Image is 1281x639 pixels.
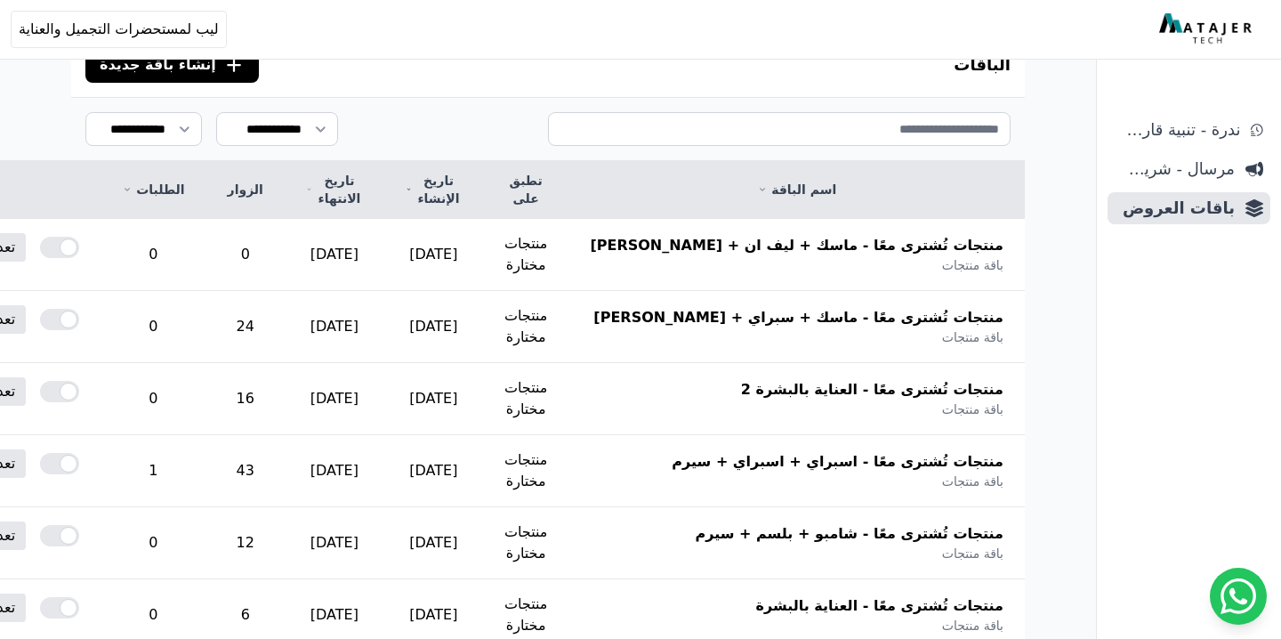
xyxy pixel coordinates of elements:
a: اسم الباقة [590,181,1003,198]
td: 0 [101,363,205,435]
th: الزوار [206,161,285,219]
span: منتجات تُشترى معًا - شامبو + بلسم + سيرم [695,523,1003,545]
td: [DATE] [285,291,384,363]
td: [DATE] [384,291,483,363]
span: منتجات تُشترى معًا - ماسك + ليف ان + [PERSON_NAME] [590,235,1003,256]
h3: الباقات [954,53,1011,77]
a: الطلبات [122,181,184,198]
td: منتجات مختارة [483,291,569,363]
button: إنشاء باقة جديدة [85,47,259,83]
td: منتجات مختارة [483,435,569,507]
td: [DATE] [285,363,384,435]
span: باقة منتجات [942,328,1003,346]
span: باقات العروض [1115,196,1235,221]
td: 0 [101,507,205,579]
td: [DATE] [285,507,384,579]
td: 16 [206,363,285,435]
span: باقة منتجات [942,256,1003,274]
td: [DATE] [384,219,483,291]
td: 0 [101,291,205,363]
td: 24 [206,291,285,363]
td: منتجات مختارة [483,507,569,579]
a: تاريخ الانتهاء [306,172,363,207]
td: 43 [206,435,285,507]
span: باقة منتجات [942,617,1003,635]
span: ليب لمستحضرات التجميل والعناية [19,19,219,40]
span: إنشاء باقة جديدة [100,54,216,76]
td: منتجات مختارة [483,363,569,435]
span: باقة منتجات [942,400,1003,418]
td: 1 [101,435,205,507]
td: [DATE] [384,435,483,507]
td: 0 [101,219,205,291]
td: 12 [206,507,285,579]
span: ندرة - تنبية قارب علي النفاذ [1115,117,1240,142]
span: منتجات تُشترى معًا - العناية بالبشرة 2 [741,379,1003,400]
th: تطبق على [483,161,569,219]
td: [DATE] [384,507,483,579]
td: منتجات مختارة [483,219,569,291]
span: منتجات تُشترى معًا - اسبراي + اسبراي + سيرم [672,451,1003,473]
td: [DATE] [285,435,384,507]
span: منتجات تُشترى معًا - ماسك + سبراي + [PERSON_NAME] [593,307,1003,328]
span: باقة منتجات [942,473,1003,490]
a: تاريخ الإنشاء [406,172,462,207]
td: [DATE] [384,363,483,435]
td: [DATE] [285,219,384,291]
td: 0 [206,219,285,291]
span: منتجات تُشترى معًا - العناية بالبشرة [756,595,1003,617]
img: MatajerTech Logo [1159,13,1256,45]
span: مرسال - شريط دعاية [1115,157,1235,182]
span: باقة منتجات [942,545,1003,562]
button: ليب لمستحضرات التجميل والعناية [11,11,227,48]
